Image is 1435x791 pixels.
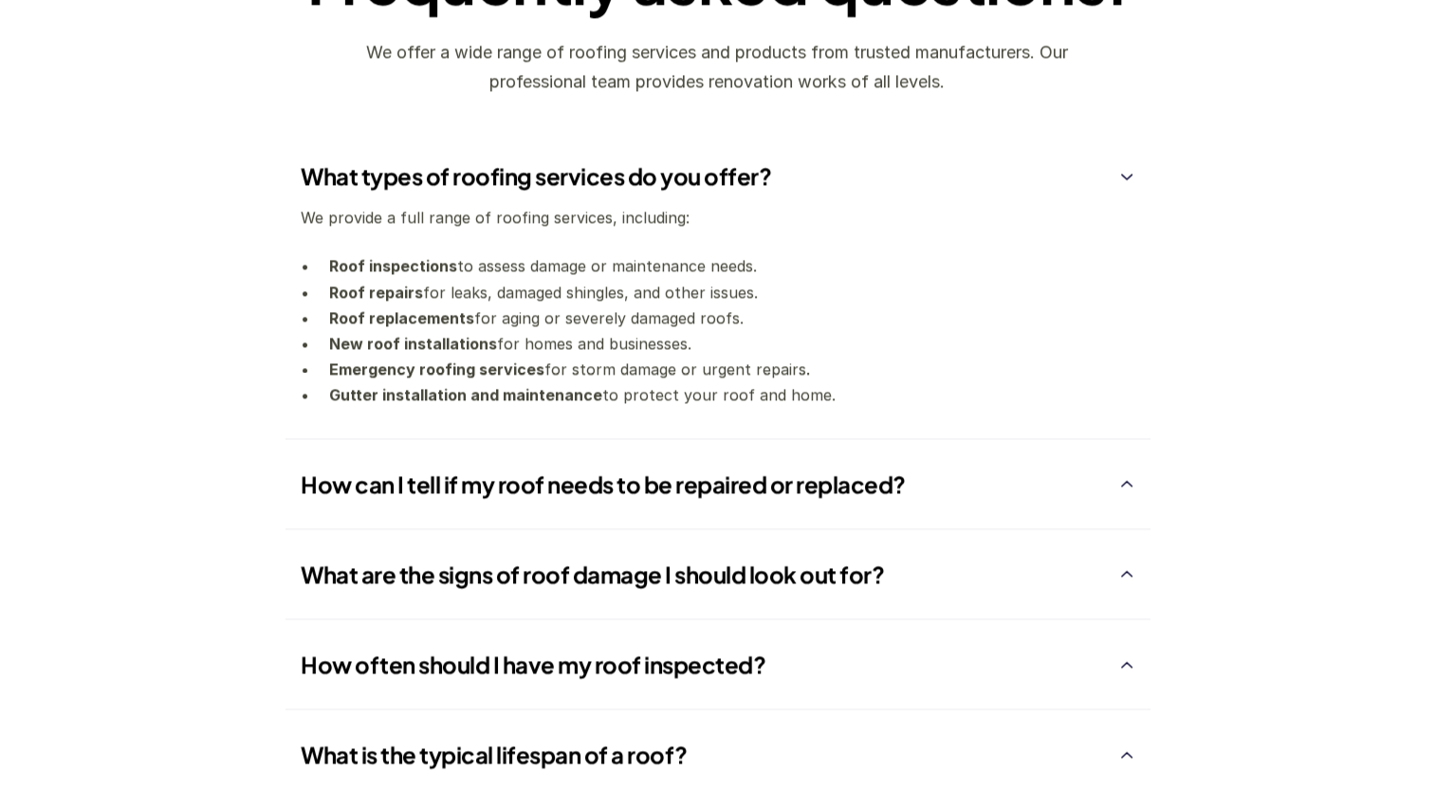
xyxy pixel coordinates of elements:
[365,38,1069,96] p: We offer a wide range of roofing services and products from trusted manufacturers. Our profession...
[329,334,497,353] strong: New roof installations
[329,359,544,378] strong: Emergency roofing services
[301,469,1109,498] h4: How can I tell if my roof needs to be repaired or replaced?
[301,650,1109,679] h4: How often should I have my roof inspected?
[329,331,1061,357] p: for homes and businesses.
[329,357,1061,382] p: for storm damage or urgent repairs.
[329,282,423,301] strong: Roof repairs
[301,205,1061,230] p: We provide a full range of roofing services, including:
[329,382,1061,408] p: to protect your roof and home.
[329,307,474,326] strong: Roof replacements
[329,279,1061,304] p: for leaks, damaged shingles, and other issues.
[301,740,1109,769] h4: What is the typical lifespan of a roof?
[329,385,602,404] strong: Gutter installation and maintenance
[329,253,1061,279] p: to assess damage or maintenance needs.
[301,559,1109,588] h4: What are the signs of roof damage I should look out for?
[301,161,1109,191] h4: What types of roofing services do you offer?
[329,304,1061,330] p: for aging or severely damaged roofs.
[329,256,457,275] strong: Roof inspections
